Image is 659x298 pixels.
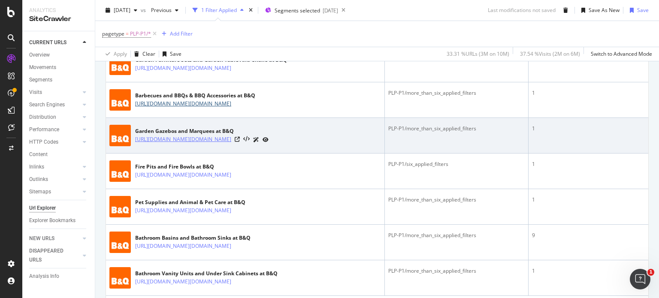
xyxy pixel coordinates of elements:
div: Outlinks [29,175,48,184]
div: Switch to Advanced Mode [591,50,652,57]
div: 1 [532,125,645,132]
div: PLP-P1/six_applied_filters [388,160,525,168]
div: Bathroom Vanity Units and Under Sink Cabinets at B&Q [135,270,278,277]
div: [DATE] [323,7,338,14]
div: PLP-P1/more_than_six_applied_filters [388,89,525,97]
button: View HTML Source [243,136,250,142]
a: [URL][DOMAIN_NAME][DOMAIN_NAME] [135,242,231,250]
div: 9 [532,232,645,239]
div: DISAPPEARED URLS [29,247,73,265]
div: Bathroom Basins and Bathroom Sinks at B&Q [135,234,269,242]
button: Save As New [578,3,620,17]
div: CURRENT URLS [29,38,67,47]
div: Sitemaps [29,187,51,196]
button: Apply [102,47,127,61]
div: Explorer Bookmarks [29,216,76,225]
div: 1 [532,267,645,275]
a: [URL][DOMAIN_NAME][DOMAIN_NAME] [135,206,231,215]
button: Save [159,47,181,61]
img: main image [109,160,131,182]
a: Distribution [29,113,80,122]
span: 1 [647,269,654,276]
div: 33.31 % URLs ( 3M on 10M ) [447,50,509,57]
div: Url Explorer [29,204,56,213]
a: Visit Online Page [235,137,240,142]
button: 1 Filter Applied [189,3,247,17]
div: Distribution [29,113,56,122]
div: 1 [532,196,645,204]
div: Save [637,6,649,14]
a: [URL][DOMAIN_NAME][DOMAIN_NAME] [135,64,231,72]
div: Last modifications not saved [488,6,556,14]
span: 2025 Jul. 10th [114,6,130,14]
a: [URL][DOMAIN_NAME][DOMAIN_NAME] [135,171,231,179]
a: URL Inspection [263,135,269,144]
div: 1 Filter Applied [201,6,237,14]
a: Content [29,150,89,159]
a: Search Engines [29,100,80,109]
div: Clear [142,50,155,57]
a: Segments [29,75,89,84]
div: Apply [114,50,127,57]
iframe: Intercom live chat [630,269,650,289]
button: Clear [131,47,155,61]
div: 1 [532,89,645,97]
img: main image [109,196,131,217]
div: 1 [532,160,645,168]
a: HTTP Codes [29,138,80,147]
div: Fire Pits and Fire Bowls at B&Q [135,163,269,171]
a: Movements [29,63,89,72]
img: main image [109,267,131,289]
a: Performance [29,125,80,134]
a: Url Explorer [29,204,89,213]
div: Barbecues and BBQs & BBQ Accessories at B&Q [135,92,269,99]
div: NEW URLS [29,234,54,243]
div: Overview [29,51,50,60]
a: [URL][DOMAIN_NAME][DOMAIN_NAME] [135,277,231,286]
button: [DATE] [102,3,141,17]
a: Inlinks [29,163,80,172]
div: Save As New [589,6,620,14]
img: main image [109,125,131,146]
img: main image [109,89,131,111]
button: Save [626,3,649,17]
span: Segments selected [275,7,320,14]
a: Analysis Info [29,272,89,281]
span: PLP-P1/* [130,28,151,40]
div: Search Engines [29,100,65,109]
div: HTTP Codes [29,138,58,147]
div: PLP-P1/more_than_six_applied_filters [388,267,525,275]
a: [URL][DOMAIN_NAME][DOMAIN_NAME] [135,135,231,144]
a: Explorer Bookmarks [29,216,89,225]
div: PLP-P1/more_than_six_applied_filters [388,232,525,239]
button: Add Filter [158,29,193,39]
a: [URL][DOMAIN_NAME][DOMAIN_NAME] [135,99,231,108]
div: Segments [29,75,52,84]
div: Performance [29,125,59,134]
span: = [126,30,129,37]
a: DISAPPEARED URLS [29,247,80,265]
a: AI Url Details [253,135,259,144]
div: Inlinks [29,163,44,172]
div: times [247,6,254,15]
div: PLP-P1/more_than_six_applied_filters [388,125,525,132]
div: PLP-P1/more_than_six_applied_filters [388,196,525,204]
a: NEW URLS [29,234,80,243]
div: SiteCrawler [29,14,88,24]
span: vs [141,6,148,14]
a: Overview [29,51,89,60]
span: pagetype [102,30,124,37]
span: Previous [148,6,172,14]
div: Visits [29,88,42,97]
div: Pet Supplies and Animal & Pet Care at B&Q [135,199,269,206]
img: main image [109,54,131,75]
div: 37.54 % Visits ( 2M on 6M ) [520,50,580,57]
a: Sitemaps [29,187,80,196]
a: Visits [29,88,80,97]
a: Outlinks [29,175,80,184]
div: Add Filter [170,30,193,37]
div: Content [29,150,48,159]
button: Switch to Advanced Mode [587,47,652,61]
div: Analysis Info [29,272,59,281]
a: CURRENT URLS [29,38,80,47]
